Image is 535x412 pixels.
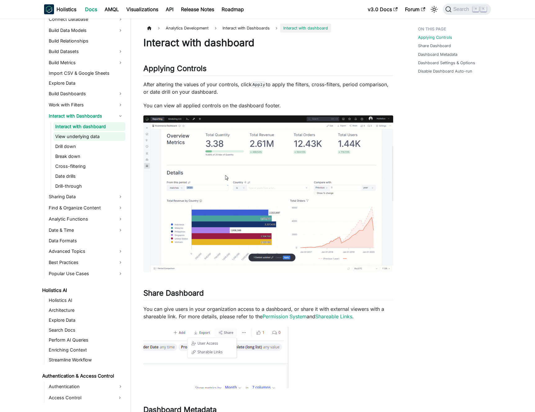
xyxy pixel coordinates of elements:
b: Holistics [56,6,76,13]
a: HolisticsHolistics [44,4,76,14]
h2: Applying Controls [143,64,393,76]
a: Home page [143,24,155,33]
a: Drill-through [53,182,125,190]
a: Dashboard Settings & Options [418,60,475,66]
a: Work with Filters [47,100,125,110]
a: Share Dashboard [418,43,451,49]
a: Date & Time [47,225,125,235]
a: Explore Data [47,316,125,325]
nav: Docs sidebar [38,19,131,412]
span: Interact with dashboard [280,24,331,33]
p: You can view all applied controls on the dashboard footer. [143,102,393,109]
a: Date drills [53,172,125,181]
a: Release Notes [177,4,218,14]
button: Switch between dark and light mode (currently light mode) [429,4,439,14]
a: Sharing Data [47,192,125,202]
a: Docs [81,4,101,14]
a: Roadmap [218,4,248,14]
a: AMQL [101,4,123,14]
a: Interact with dashboard [53,122,125,131]
code: Apply [252,82,266,88]
kbd: ⌘ [473,6,479,12]
a: Build Metrics [47,58,125,68]
a: API [162,4,177,14]
a: Build Datasets [47,47,125,56]
nav: Breadcrumbs [143,24,393,33]
a: Import CSV & Google Sheets [47,69,125,78]
img: Holistics [44,4,54,14]
a: Authentication [47,382,125,392]
kbd: K [480,6,487,12]
a: Disable Dashboard Auto-run [418,68,472,74]
a: Holistics AI [40,286,125,295]
h2: Share Dashboard [143,289,393,300]
a: Popular Use Cases [47,269,125,279]
p: After altering the values of your controls, click to apply the filters, cross-filters, period com... [143,81,393,96]
a: Streamline Workflow [47,356,125,364]
span: Analytics Development [163,24,212,33]
span: Interact with Dashboards [219,24,273,33]
a: Cross-filtering [53,162,125,171]
a: Drill down [53,142,125,151]
a: Break down [53,152,125,161]
a: Analytic Functions [47,214,125,224]
a: Build Dashboards [47,89,125,99]
a: Access Control [47,393,114,403]
a: Perform AI Queries [47,336,125,344]
a: Best Practices [47,257,125,267]
a: Permission System [263,313,307,320]
p: You can give users in your organization access to a dashboard, or share it with external viewers ... [143,305,393,320]
a: Advanced Topics [47,246,125,256]
a: v3.0 Docs [364,4,401,14]
a: Holistics AI [47,296,125,305]
a: Enriching Context [47,346,125,354]
a: Build Data Models [47,25,125,35]
a: Find & Organize Content [47,203,125,213]
a: Connect Database [47,14,125,24]
a: Forum [401,4,429,14]
a: Shareable Links [315,313,352,320]
span: Search [452,7,473,12]
a: Authentication & Access Control [40,372,125,380]
a: Data Formats [47,236,125,245]
a: Architecture [47,306,125,315]
a: View underlying data [53,132,125,141]
a: Applying Controls [418,34,452,40]
a: Build Relationships [47,37,125,45]
button: Expand sidebar category 'Access Control' [114,393,125,403]
h1: Interact with dashboard [143,37,393,49]
a: Search Docs [47,326,125,334]
a: Visualizations [123,4,162,14]
a: Explore Data [47,79,125,87]
button: Search (Command+K) [443,4,491,15]
a: Dashboard Metadata [418,52,457,57]
a: Interact with Dashboards [47,111,125,121]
